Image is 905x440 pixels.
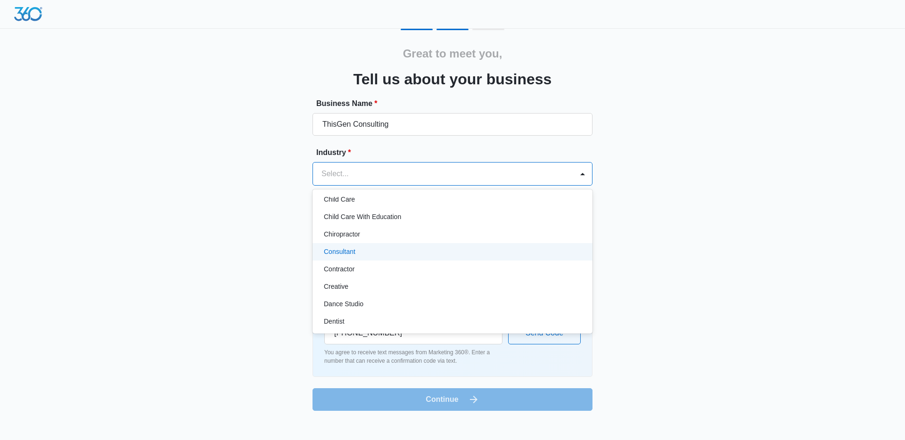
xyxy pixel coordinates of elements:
[324,229,360,239] p: Chiropractor
[354,68,552,90] h3: Tell us about your business
[324,317,345,326] p: Dentist
[324,195,355,204] p: Child Care
[324,348,502,365] p: You agree to receive text messages from Marketing 360®. Enter a number that can receive a confirm...
[324,212,401,222] p: Child Care With Education
[403,45,502,62] h2: Great to meet you,
[316,147,596,158] label: Industry
[316,98,596,109] label: Business Name
[313,113,592,136] input: e.g. Jane's Plumbing
[324,282,348,292] p: Creative
[324,264,354,274] p: Contractor
[324,299,363,309] p: Dance Studio
[324,247,355,257] p: Consultant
